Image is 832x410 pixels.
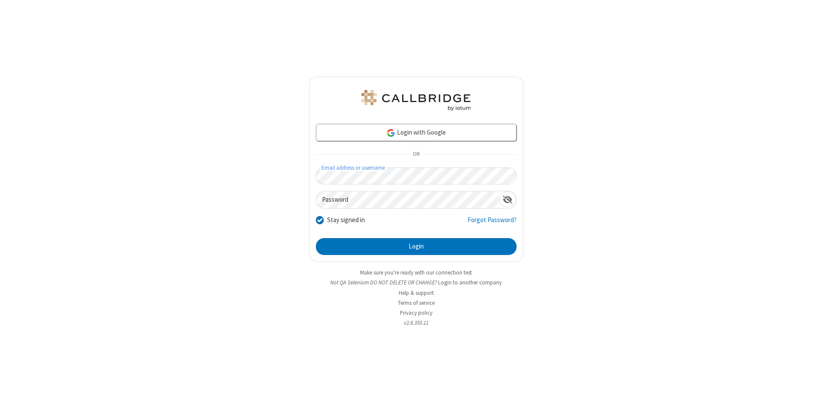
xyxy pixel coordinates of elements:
button: Login [316,238,517,255]
div: Show password [499,191,516,207]
input: Email address or username [316,168,517,184]
input: Password [316,191,499,208]
button: Login to another company [438,278,502,287]
span: OR [409,149,423,161]
label: Stay signed in [327,215,365,225]
iframe: Chat [810,387,825,404]
a: Login with Google [316,124,517,141]
a: Help & support [399,289,434,297]
img: QA Selenium DO NOT DELETE OR CHANGE [360,90,472,111]
img: google-icon.png [386,128,396,138]
a: Terms of service [398,299,435,307]
li: v2.6.350.11 [309,319,523,327]
li: Not QA Selenium DO NOT DELETE OR CHANGE? [309,278,523,287]
a: Privacy policy [400,309,432,316]
a: Forgot Password? [468,215,517,232]
a: Make sure you're ready with our connection test [360,269,472,276]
